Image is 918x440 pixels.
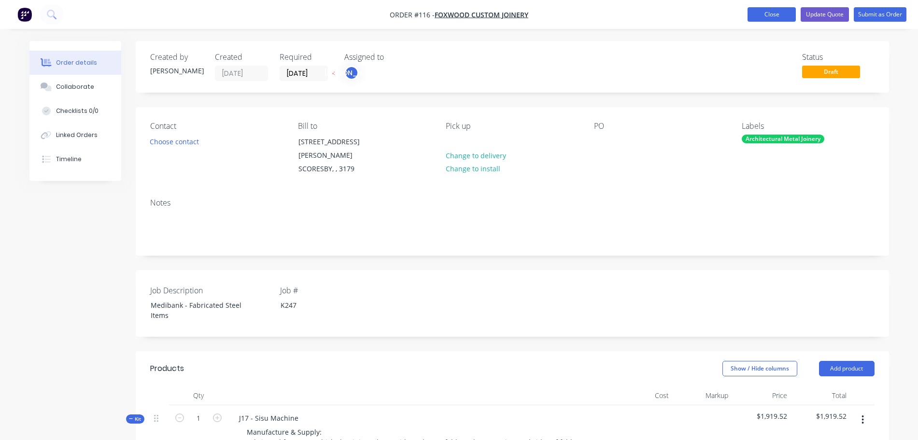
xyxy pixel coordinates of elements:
[231,411,306,425] div: J17 - Sisu Machine
[169,386,227,405] div: Qty
[802,53,875,62] div: Status
[748,7,796,22] button: Close
[129,415,141,423] span: Kit
[736,411,788,421] span: $1,919.52
[298,162,379,176] div: SCORESBY, , 3179
[854,7,906,22] button: Submit as Order
[722,361,797,376] button: Show / Hide columns
[29,123,121,147] button: Linked Orders
[56,131,98,139] div: Linked Orders
[280,285,401,296] label: Job #
[298,135,379,162] div: [STREET_ADDRESS][PERSON_NAME]
[446,122,578,131] div: Pick up
[56,82,94,91] div: Collaborate
[273,298,394,312] div: K247
[390,10,435,19] span: Order #116 -
[344,66,359,80] button: [PERSON_NAME]
[742,122,874,131] div: Labels
[440,162,505,175] button: Change to install
[29,147,121,171] button: Timeline
[17,7,32,22] img: Factory
[150,285,271,296] label: Job Description
[126,414,144,424] div: Kit
[742,135,824,143] div: Architectural Metal Joinery
[144,135,204,148] button: Choose contact
[614,386,673,405] div: Cost
[143,298,264,322] div: Medibank - Fabricated Steel Items
[56,107,99,115] div: Checklists 0/0
[802,66,860,78] span: Draft
[150,122,282,131] div: Contact
[150,53,203,62] div: Created by
[56,58,97,67] div: Order details
[150,66,203,76] div: [PERSON_NAME]
[344,53,441,62] div: Assigned to
[29,51,121,75] button: Order details
[440,149,511,162] button: Change to delivery
[673,386,732,405] div: Markup
[150,363,184,374] div: Products
[29,99,121,123] button: Checklists 0/0
[435,10,528,19] a: Foxwood Custom Joinery
[795,411,847,421] span: $1,919.52
[215,53,268,62] div: Created
[791,386,850,405] div: Total
[280,53,333,62] div: Required
[594,122,726,131] div: PO
[819,361,875,376] button: Add product
[56,155,82,164] div: Timeline
[732,386,791,405] div: Price
[801,7,849,22] button: Update Quote
[150,198,875,207] div: Notes
[29,75,121,99] button: Collaborate
[290,135,387,176] div: [STREET_ADDRESS][PERSON_NAME]SCORESBY, , 3179
[298,122,430,131] div: Bill to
